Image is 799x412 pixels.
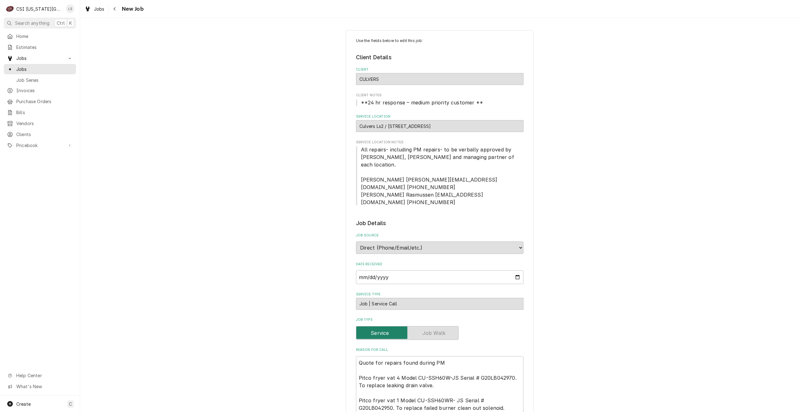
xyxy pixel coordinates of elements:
[356,114,523,132] div: Service Location
[82,4,107,14] a: Jobs
[16,87,73,94] span: Invoices
[4,42,76,52] a: Estimates
[4,107,76,118] a: Bills
[356,292,523,297] label: Service Type
[356,262,523,284] div: Date Received
[4,118,76,129] a: Vendors
[4,370,76,381] a: Go to Help Center
[356,73,523,85] div: CULVERS
[356,67,523,85] div: Client
[356,67,523,72] label: Client
[16,77,73,83] span: Job Series
[356,292,523,310] div: Service Type
[57,20,65,26] span: Ctrl
[16,44,73,50] span: Estimates
[4,129,76,140] a: Clients
[69,20,72,26] span: K
[16,383,72,390] span: What's New
[4,96,76,107] a: Purchase Orders
[4,75,76,85] a: Job Series
[356,93,523,106] div: Client Notes
[356,219,523,227] legend: Job Details
[4,381,76,392] a: Go to What's New
[16,55,64,61] span: Jobs
[356,53,523,61] legend: Client Details
[356,93,523,98] span: Client Notes
[4,31,76,41] a: Home
[110,4,120,14] button: Navigate back
[356,114,523,119] label: Service Location
[356,120,523,132] div: Culvers Ls2 / 1275 Southeast Oldham Parkway, Lees Summit, MO 64063
[16,66,73,72] span: Jobs
[16,109,73,116] span: Bills
[356,270,523,284] input: yyyy-mm-dd
[356,317,523,340] div: Job Type
[16,372,72,379] span: Help Center
[356,233,523,238] label: Job Source
[356,317,523,322] label: Job Type
[4,18,76,29] button: Search anythingCtrlK
[356,140,523,145] span: Service Location Notes
[356,298,523,310] div: Job | Service Call
[16,98,73,105] span: Purchase Orders
[356,347,523,352] label: Reason For Call
[4,140,76,151] a: Go to Pricebook
[4,53,76,63] a: Go to Jobs
[16,33,73,40] span: Home
[356,99,523,106] span: Client Notes
[16,6,62,12] div: CSI [US_STATE][GEOGRAPHIC_DATA]
[361,99,483,106] span: **24 hr response – medium priority customer **
[356,140,523,206] div: Service Location Notes
[6,4,14,13] div: CSI Kansas City's Avatar
[356,262,523,267] label: Date Received
[66,4,75,13] div: Lindy Springer's Avatar
[15,20,49,26] span: Search anything
[356,233,523,254] div: Job Source
[94,6,105,12] span: Jobs
[69,401,72,407] span: C
[16,120,73,127] span: Vendors
[66,4,75,13] div: LS
[16,131,73,138] span: Clients
[120,5,144,13] span: New Job
[356,326,523,340] div: Service
[356,38,523,44] p: Use the fields below to edit this job:
[4,85,76,96] a: Invoices
[356,146,523,206] span: Service Location Notes
[4,64,76,74] a: Jobs
[16,401,31,407] span: Create
[361,146,516,205] span: All repairs- including PM repairs- to be verbally approved by [PERSON_NAME], [PERSON_NAME] and ma...
[16,142,64,149] span: Pricebook
[6,4,14,13] div: C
